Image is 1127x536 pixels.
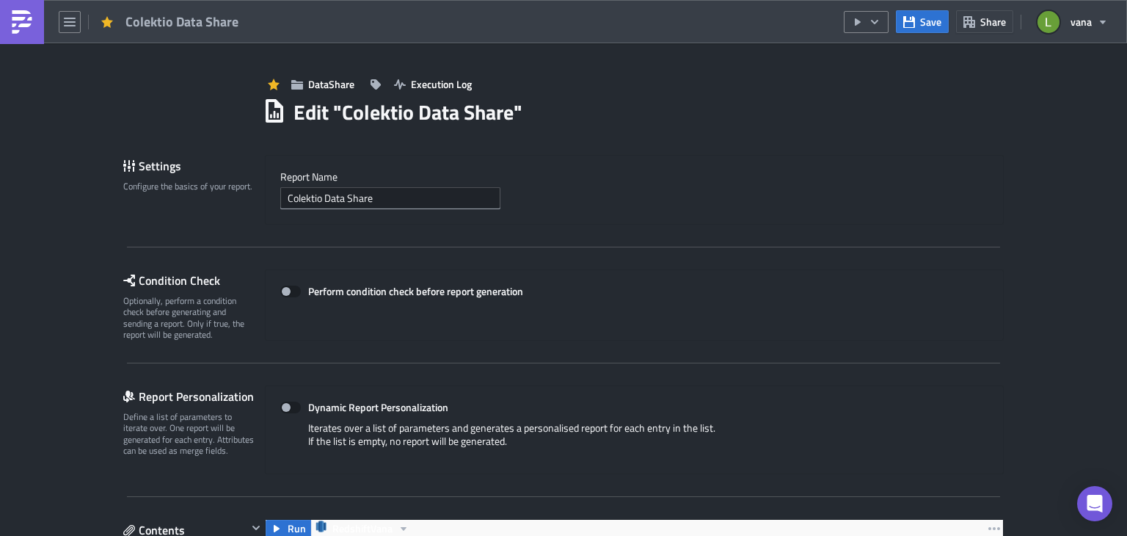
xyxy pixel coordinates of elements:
span: DataShare [308,76,354,92]
button: DataShare [284,73,362,95]
button: Execution Log [387,73,479,95]
label: Report Nam﻿e [280,170,988,184]
span: vana [1071,14,1092,29]
span: Share [980,14,1006,29]
strong: Dynamic Report Personalization [308,399,448,415]
div: Optionally, perform a condition check before generating and sending a report. Only if true, the r... [123,295,255,341]
h1: Edit " Colektio Data Share " [293,99,522,126]
div: Settings [123,155,265,177]
button: Share [956,10,1013,33]
strong: Perform condition check before report generation [308,283,523,299]
button: Save [896,10,949,33]
div: Iterates over a list of parameters and generates a personalised report for each entry in the list... [280,421,988,459]
div: Condition Check [123,269,265,291]
div: Configure the basics of your report. [123,181,255,192]
img: PushMetrics [10,10,34,34]
span: Colektio Data Share [125,13,240,30]
span: Save [920,14,941,29]
div: Open Intercom Messenger [1077,486,1112,521]
div: Define a list of parameters to iterate over. One report will be generated for each entry. Attribu... [123,411,255,457]
img: Avatar [1036,10,1061,35]
span: Execution Log [411,76,472,92]
div: Report Personalization [123,385,265,408]
button: vana [1029,6,1116,38]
